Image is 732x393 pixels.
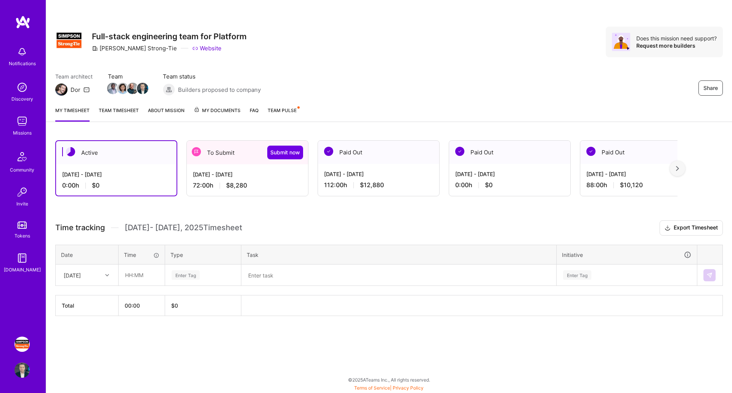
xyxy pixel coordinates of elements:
div: Dor [71,86,80,94]
div: Does this mission need support? [636,35,717,42]
i: icon Mail [83,87,90,93]
span: Submit now [270,149,300,156]
a: User Avatar [13,363,32,378]
div: 88:00 h [586,181,695,189]
div: 72:00 h [193,181,302,189]
img: bell [14,44,30,59]
h3: Full-stack engineering team for Platform [92,32,247,41]
span: $12,880 [360,181,384,189]
img: tokens [18,221,27,229]
img: Invite [14,184,30,200]
div: Community [10,166,34,174]
th: Task [241,245,557,265]
img: logo [15,15,30,29]
img: Simpson Strong-Tie: Full-stack engineering team for Platform [14,337,30,352]
div: Paid Out [580,141,701,164]
div: [PERSON_NAME] Strong-Tie [92,44,177,52]
span: Share [703,84,718,92]
span: Team status [163,72,261,80]
div: Notifications [9,59,36,67]
i: icon Chevron [105,273,109,277]
img: Team Member Avatar [127,83,138,94]
a: Team Member Avatar [118,82,128,95]
div: Request more builders [636,42,717,49]
th: 00:00 [119,295,165,316]
img: Paid Out [324,147,333,156]
img: Team Member Avatar [117,83,128,94]
a: Team Member Avatar [138,82,148,95]
i: icon Download [665,224,671,232]
div: Active [56,141,177,164]
i: icon CompanyGray [92,45,98,51]
button: Submit now [267,146,303,159]
div: Enter Tag [563,269,591,281]
span: $10,120 [620,181,643,189]
th: Date [56,245,119,265]
img: Team Member Avatar [107,83,119,94]
div: 112:00 h [324,181,433,189]
a: Terms of Service [354,385,390,391]
a: About Mission [148,106,185,122]
img: Company Logo [55,27,83,54]
img: Active [66,147,75,156]
span: $0 [92,181,100,189]
div: Initiative [562,250,692,259]
div: 0:00 h [62,181,170,189]
img: To Submit [192,147,201,156]
img: discovery [14,80,30,95]
span: $ 0 [171,302,178,309]
div: Invite [16,200,28,208]
img: right [676,166,679,171]
img: Avatar [612,33,630,51]
span: Team architect [55,72,93,80]
img: Builders proposed to company [163,83,175,96]
div: Discovery [11,95,33,103]
div: Paid Out [449,141,570,164]
div: To Submit [187,141,308,164]
span: Builders proposed to company [178,86,261,94]
button: Share [698,80,723,96]
a: My Documents [194,106,241,122]
img: Paid Out [455,147,464,156]
span: Team Pulse [268,107,297,113]
span: $0 [485,181,493,189]
a: My timesheet [55,106,90,122]
img: Team Member Avatar [137,83,148,94]
span: My Documents [194,106,241,115]
div: © 2025 ATeams Inc., All rights reserved. [46,370,732,389]
div: Time [124,251,159,259]
a: Team Member Avatar [128,82,138,95]
a: Team timesheet [99,106,139,122]
a: Team Pulse [268,106,299,122]
div: Paid Out [318,141,439,164]
input: HH:MM [119,265,164,285]
img: Team Architect [55,83,67,96]
a: Team Member Avatar [108,82,118,95]
div: [DATE] [64,271,81,279]
div: Enter Tag [172,269,200,281]
div: [DATE] - [DATE] [62,170,170,178]
img: guide book [14,250,30,266]
div: [DATE] - [DATE] [193,170,302,178]
a: FAQ [250,106,258,122]
span: [DATE] - [DATE] , 2025 Timesheet [125,223,242,233]
th: Total [56,295,119,316]
div: [DATE] - [DATE] [586,170,695,178]
a: Privacy Policy [393,385,424,391]
span: | [354,385,424,391]
span: Time tracking [55,223,105,233]
div: Tokens [14,232,30,240]
button: Export Timesheet [660,220,723,236]
span: Team [108,72,148,80]
div: 0:00 h [455,181,564,189]
span: $8,280 [226,181,247,189]
img: Paid Out [586,147,596,156]
a: Website [192,44,222,52]
div: [DATE] - [DATE] [324,170,433,178]
div: [DATE] - [DATE] [455,170,564,178]
img: teamwork [14,114,30,129]
img: Community [13,148,31,166]
div: [DOMAIN_NAME] [4,266,41,274]
img: Submit [706,272,713,278]
div: Missions [13,129,32,137]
